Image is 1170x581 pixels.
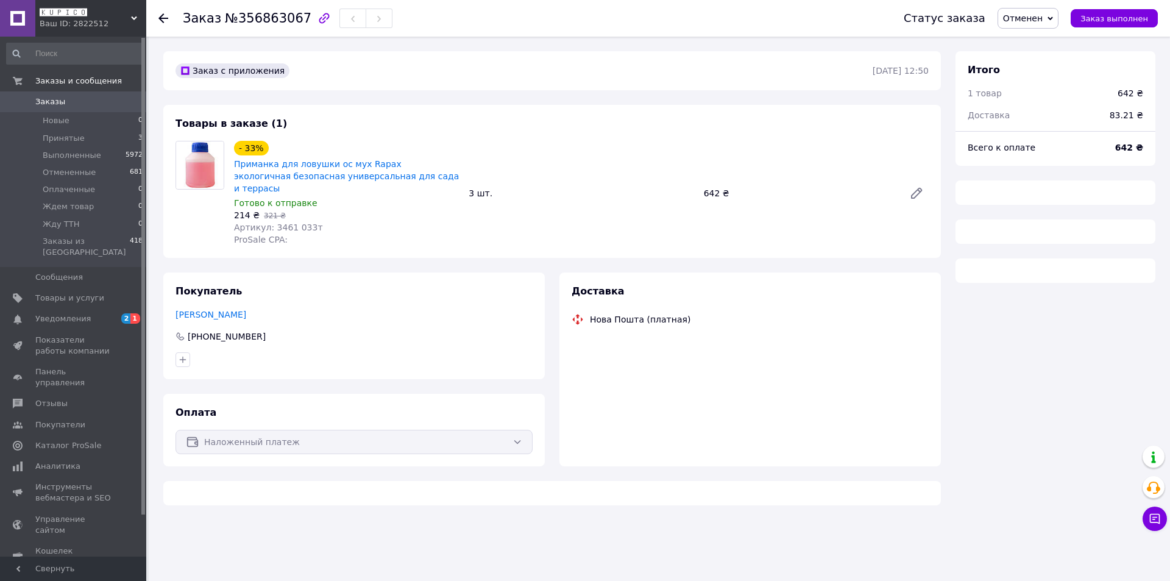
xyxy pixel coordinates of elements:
[1143,507,1167,531] button: Чат с покупателем
[138,201,143,212] span: 0
[43,150,101,161] span: Выполненные
[35,313,91,324] span: Уведомления
[264,212,286,220] span: 321 ₴
[904,181,929,205] a: Редактировать
[35,461,80,472] span: Аналитика
[138,184,143,195] span: 0
[1102,102,1150,129] div: 83.21 ₴
[234,223,323,232] span: Артикул: 3461 033т
[35,398,68,409] span: Отзывы
[587,313,693,326] div: Нова Пошта (платная)
[35,96,65,107] span: Заказы
[35,366,113,388] span: Панель управления
[873,66,929,76] time: [DATE] 12:50
[904,12,985,24] div: Статус заказа
[138,133,143,144] span: 3
[175,285,242,297] span: Покупатель
[175,63,289,78] div: Заказ с приложения
[35,272,83,283] span: Сообщения
[968,143,1035,152] span: Всего к оплате
[968,88,1002,98] span: 1 товар
[1003,13,1043,23] span: Отменен
[572,285,625,297] span: Доставка
[35,482,113,504] span: Инструменты вебмастера и SEO
[699,185,899,202] div: 642 ₴
[225,11,311,26] span: №356863067
[234,235,288,244] span: ProSale CPA:
[175,118,287,129] span: Товары в заказе (1)
[35,76,122,87] span: Заказы и сообщения
[35,546,113,568] span: Кошелек компании
[43,219,79,230] span: Жду ТТН
[464,185,698,202] div: 3 шт.
[43,167,96,178] span: Отмененные
[35,419,85,430] span: Покупатели
[35,335,113,357] span: Показатели работы компании
[968,64,1000,76] span: Итого
[6,43,144,65] input: Поиск
[126,150,143,161] span: 5972
[234,141,269,155] div: - 33%
[40,7,131,18] span: 🅺🆄🅿🅸🅲🅾
[138,115,143,126] span: 0
[130,236,143,258] span: 418
[176,141,224,189] img: Приманка для ловушки ос мух Rapax экологичная безопасная универсальная для сада и террасы
[121,313,131,324] span: 2
[43,184,95,195] span: Оплаченные
[1080,14,1148,23] span: Заказ выполнен
[234,198,317,208] span: Готово к отправке
[35,293,104,304] span: Товары и услуги
[968,110,1010,120] span: Доставка
[1071,9,1158,27] button: Заказ выполнен
[1115,143,1143,152] b: 642 ₴
[138,219,143,230] span: 0
[130,167,143,178] span: 681
[43,236,130,258] span: Заказы из [GEOGRAPHIC_DATA]
[186,330,267,343] div: [PHONE_NUMBER]
[43,133,85,144] span: Принятые
[158,12,168,24] div: Вернуться назад
[43,115,69,126] span: Новые
[175,407,216,418] span: Оплата
[234,210,260,220] span: 214 ₴
[183,11,221,26] span: Заказ
[35,440,101,451] span: Каталог ProSale
[35,514,113,536] span: Управление сайтом
[175,310,246,319] a: [PERSON_NAME]
[43,201,94,212] span: Ждем товар
[1118,87,1143,99] div: 642 ₴
[40,18,146,29] div: Ваш ID: 2822512
[130,313,140,324] span: 1
[234,159,459,193] a: Приманка для ловушки ос мух Rapax экологичная безопасная универсальная для сада и террасы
